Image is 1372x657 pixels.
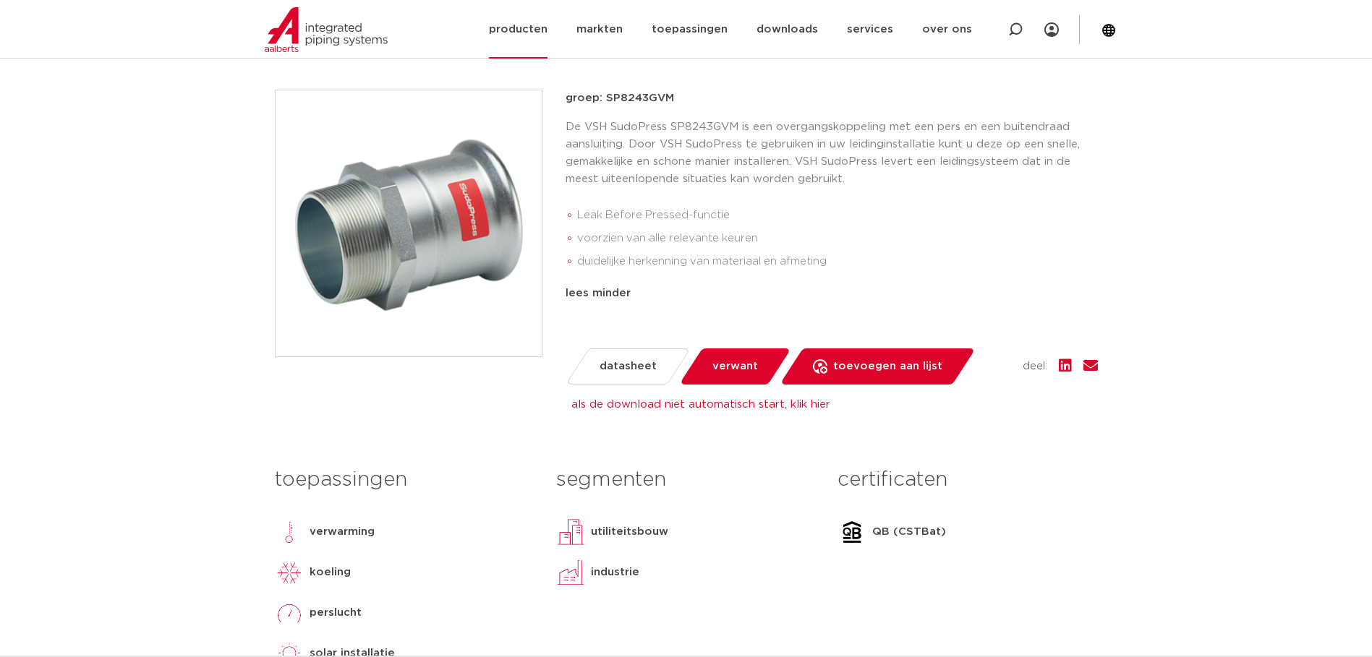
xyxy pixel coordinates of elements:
p: verwarming [310,523,375,541]
p: utiliteitsbouw [591,523,668,541]
p: perslucht [310,604,362,622]
a: datasheet [565,348,690,385]
li: Leak Before Pressed-functie [577,204,1098,227]
img: industrie [556,558,585,587]
span: toevoegen aan lijst [833,355,942,378]
img: utiliteitsbouw [556,518,585,546]
img: koeling [275,558,304,587]
img: Product Image for VSH SudoPress Staalverzinkt overgangskoppeling (press x buitendraad) [276,90,542,356]
h3: segmenten [556,465,816,494]
a: verwant [678,348,791,385]
span: datasheet [600,355,657,378]
img: perslucht [275,598,304,627]
li: duidelijke herkenning van materiaal en afmeting [577,250,1098,273]
img: QB (CSTBat) [838,518,866,546]
img: verwarming [275,518,304,546]
p: koeling [310,564,351,581]
span: deel: [1023,358,1047,375]
div: lees minder [566,285,1098,302]
p: groep: SP8243GVM [566,90,1098,107]
p: industrie [591,564,639,581]
span: verwant [712,355,758,378]
a: als de download niet automatisch start, klik hier [571,399,830,410]
p: De VSH SudoPress SP8243GVM is een overgangskoppeling met een pers en een buitendraad aansluiting.... [566,119,1098,188]
li: voorzien van alle relevante keuren [577,227,1098,250]
h3: certificaten [838,465,1097,494]
h3: toepassingen [275,465,534,494]
p: QB (CSTBat) [872,523,946,541]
